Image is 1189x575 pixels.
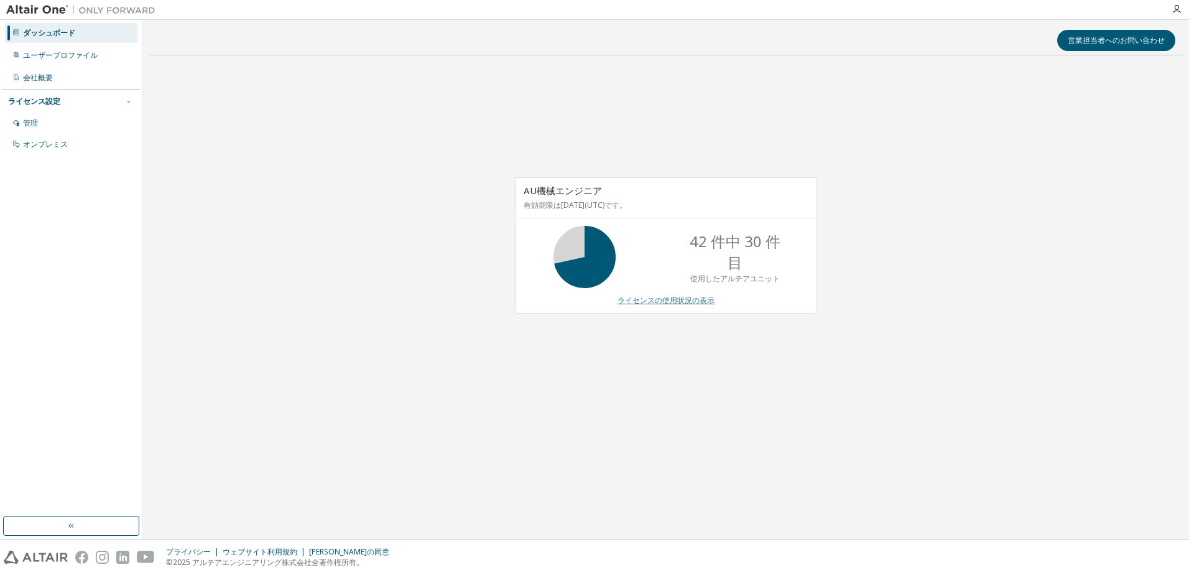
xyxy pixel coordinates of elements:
[23,118,38,128] div: 管理
[173,557,364,568] font: 2025 アルテアエンジニアリング株式会社全著作権所有。
[618,295,715,306] a: ライセンスの使用状況の表示
[309,547,397,557] div: [PERSON_NAME]の同意
[137,551,155,564] img: youtube.svg
[524,184,602,197] span: AU機械エンジニア
[4,551,68,564] img: altair_logo.svg
[6,4,162,16] img: アルタイルワン
[524,200,806,210] p: 有効期限は[DATE](UTC)です。
[96,551,109,564] img: instagram.svg
[1057,30,1175,51] button: 営業担当者へのお問い合わせ
[23,50,98,60] div: ユーザープロファイル
[223,547,309,557] div: ウェブサイト利用規約
[166,547,223,557] div: プライバシー
[75,551,88,564] img: facebook.svg
[23,28,75,38] div: ダッシュボード
[23,139,68,149] div: オンプレミス
[690,273,780,284] p: 使用したアルテアユニット
[23,73,53,83] div: 会社概要
[116,551,129,564] img: linkedin.svg
[685,231,785,274] p: 42 件中 30 件目
[8,96,60,106] div: ライセンス設定
[166,557,397,568] p: ©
